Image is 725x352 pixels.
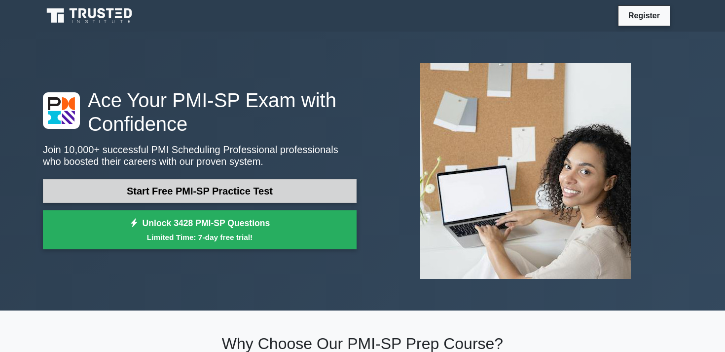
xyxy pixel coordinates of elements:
small: Limited Time: 7-day free trial! [55,232,344,243]
a: Unlock 3428 PMI-SP QuestionsLimited Time: 7-day free trial! [43,210,357,250]
a: Start Free PMI-SP Practice Test [43,179,357,203]
h1: Ace Your PMI-SP Exam with Confidence [43,88,357,136]
p: Join 10,000+ successful PMI Scheduling Professional professionals who boosted their careers with ... [43,144,357,167]
a: Register [622,9,666,22]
